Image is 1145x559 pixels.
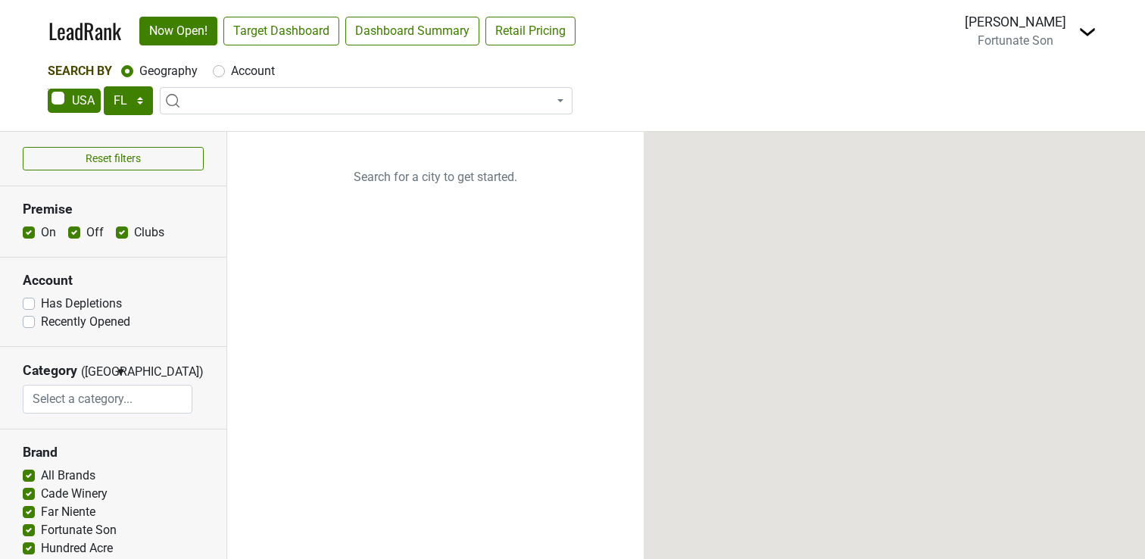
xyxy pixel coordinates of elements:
button: Reset filters [23,147,204,170]
label: Geography [139,62,198,80]
span: Fortunate Son [978,33,1053,48]
h3: Category [23,363,77,379]
label: On [41,223,56,242]
a: Target Dashboard [223,17,339,45]
label: Hundred Acre [41,539,113,557]
a: LeadRank [48,15,121,47]
h3: Brand [23,445,204,461]
label: Fortunate Son [41,521,117,539]
h3: Account [23,273,204,289]
p: Search for a city to get started. [227,132,644,223]
label: Recently Opened [41,313,130,331]
span: ▼ [115,365,126,379]
span: ([GEOGRAPHIC_DATA]) [81,363,111,385]
label: Clubs [134,223,164,242]
div: [PERSON_NAME] [965,12,1066,32]
a: Retail Pricing [485,17,576,45]
label: Far Niente [41,503,95,521]
img: Dropdown Menu [1078,23,1097,41]
h3: Premise [23,201,204,217]
label: Off [86,223,104,242]
span: Search By [48,64,112,78]
label: Account [231,62,275,80]
a: Now Open! [139,17,217,45]
label: All Brands [41,467,95,485]
input: Select a category... [23,385,192,414]
label: Cade Winery [41,485,108,503]
label: Has Depletions [41,295,122,313]
a: Dashboard Summary [345,17,479,45]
